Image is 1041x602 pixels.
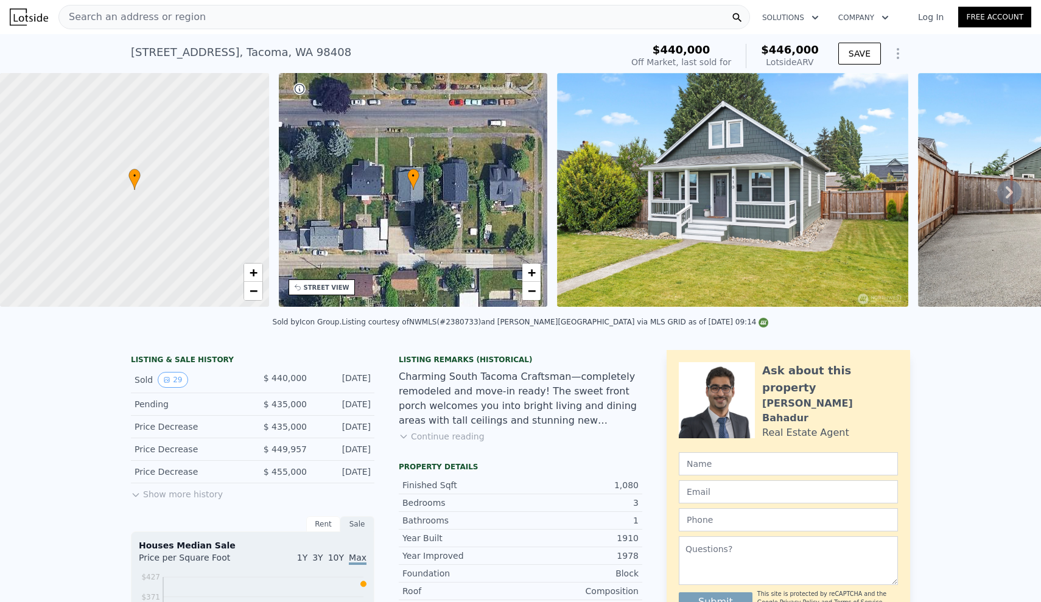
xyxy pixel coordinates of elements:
div: Property details [399,462,642,472]
div: Listing Remarks (Historical) [399,355,642,365]
button: SAVE [838,43,881,65]
div: Rent [306,516,340,532]
div: Block [520,567,639,579]
div: Bathrooms [402,514,520,527]
span: 10Y [328,553,344,562]
input: Phone [679,508,898,531]
a: Zoom out [522,282,541,300]
div: • [128,169,141,190]
div: STREET VIEW [304,283,349,292]
div: Ask about this property [762,362,898,396]
span: − [528,283,536,298]
span: • [128,170,141,181]
tspan: $427 [141,573,160,581]
button: Show Options [886,41,910,66]
div: [DATE] [317,443,371,455]
a: Free Account [958,7,1031,27]
input: Email [679,480,898,503]
span: $ 435,000 [264,399,307,409]
button: Show more history [131,483,223,500]
span: $ 440,000 [264,373,307,383]
span: + [249,265,257,280]
button: Continue reading [399,430,485,443]
span: Max [349,553,366,565]
div: Finished Sqft [402,479,520,491]
div: Pending [135,398,243,410]
div: [STREET_ADDRESS] , Tacoma , WA 98408 [131,44,351,61]
div: Houses Median Sale [139,539,366,551]
div: Price Decrease [135,421,243,433]
img: NWMLS Logo [759,318,768,327]
div: Sold [135,372,243,388]
div: Price per Square Foot [139,551,253,571]
span: $ 455,000 [264,467,307,477]
div: Composition [520,585,639,597]
div: 1910 [520,532,639,544]
div: Lotside ARV [761,56,819,68]
div: Roof [402,585,520,597]
input: Name [679,452,898,475]
span: Search an address or region [59,10,206,24]
button: Company [829,7,899,29]
div: Year Improved [402,550,520,562]
a: Zoom in [244,264,262,282]
span: $440,000 [653,43,710,56]
span: $446,000 [761,43,819,56]
div: Charming South Tacoma Craftsman—completely remodeled and move-in ready! The sweet front porch wel... [399,369,642,428]
span: 1Y [297,553,307,562]
div: [DATE] [317,421,371,433]
div: [DATE] [317,466,371,478]
div: [PERSON_NAME] Bahadur [762,396,898,425]
div: Off Market, last sold for [631,56,731,68]
div: • [407,169,419,190]
span: $ 449,957 [264,444,307,454]
a: Zoom in [522,264,541,282]
span: $ 435,000 [264,422,307,432]
img: Lotside [10,9,48,26]
div: 1 [520,514,639,527]
div: Year Built [402,532,520,544]
span: • [407,170,419,181]
div: Real Estate Agent [762,425,849,440]
div: Listing courtesy of NWMLS (#2380733) and [PERSON_NAME][GEOGRAPHIC_DATA] via MLS GRID as of [DATE]... [342,318,768,326]
a: Zoom out [244,282,262,300]
span: + [528,265,536,280]
img: Sale: 149625986 Parcel: 100700002 [557,73,908,307]
div: 3 [520,497,639,509]
div: [DATE] [317,398,371,410]
tspan: $371 [141,593,160,601]
div: Price Decrease [135,466,243,478]
span: − [249,283,257,298]
button: View historical data [158,372,188,388]
div: 1,080 [520,479,639,491]
a: Log In [903,11,958,23]
button: Solutions [752,7,829,29]
div: Sale [340,516,374,532]
div: [DATE] [317,372,371,388]
div: Bedrooms [402,497,520,509]
div: 1978 [520,550,639,562]
div: Price Decrease [135,443,243,455]
span: 3Y [312,553,323,562]
div: Sold by Icon Group . [273,318,342,326]
div: LISTING & SALE HISTORY [131,355,374,367]
div: Foundation [402,567,520,579]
